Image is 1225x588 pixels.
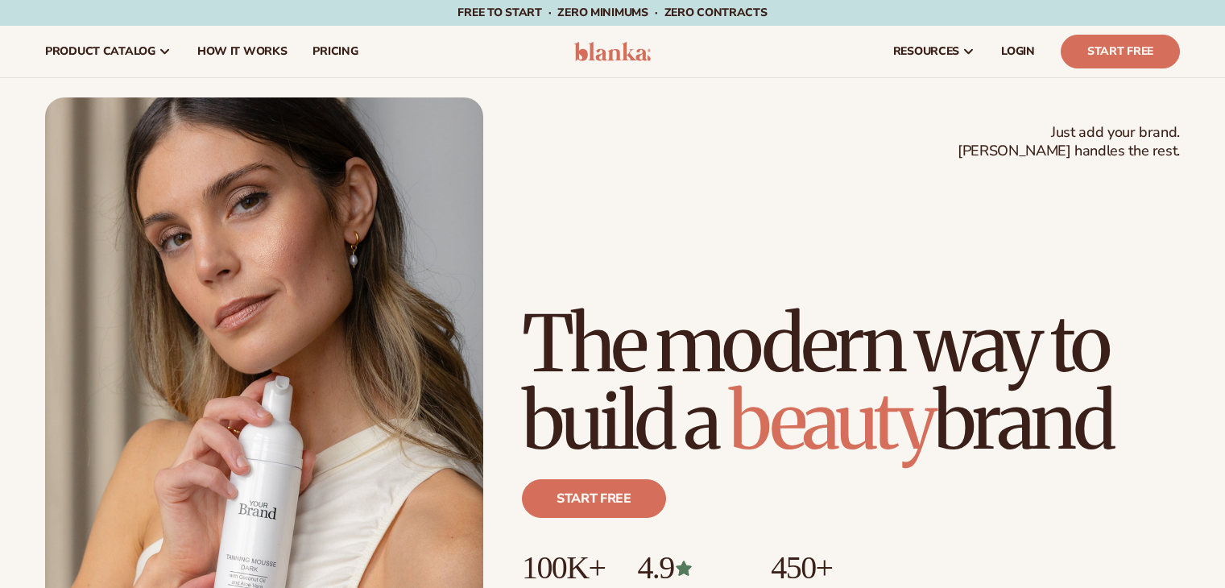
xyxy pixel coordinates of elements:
[574,42,651,61] img: logo
[45,45,155,58] span: product catalog
[32,26,184,77] a: product catalog
[958,123,1180,161] span: Just add your brand. [PERSON_NAME] handles the rest.
[729,373,933,470] span: beauty
[1061,35,1180,68] a: Start Free
[197,45,288,58] span: How It Works
[1001,45,1035,58] span: LOGIN
[522,305,1180,460] h1: The modern way to build a brand
[184,26,300,77] a: How It Works
[880,26,988,77] a: resources
[457,5,767,20] span: Free to start · ZERO minimums · ZERO contracts
[893,45,959,58] span: resources
[522,479,666,518] a: Start free
[522,550,605,586] p: 100K+
[988,26,1048,77] a: LOGIN
[312,45,358,58] span: pricing
[637,550,739,586] p: 4.9
[771,550,892,586] p: 450+
[300,26,370,77] a: pricing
